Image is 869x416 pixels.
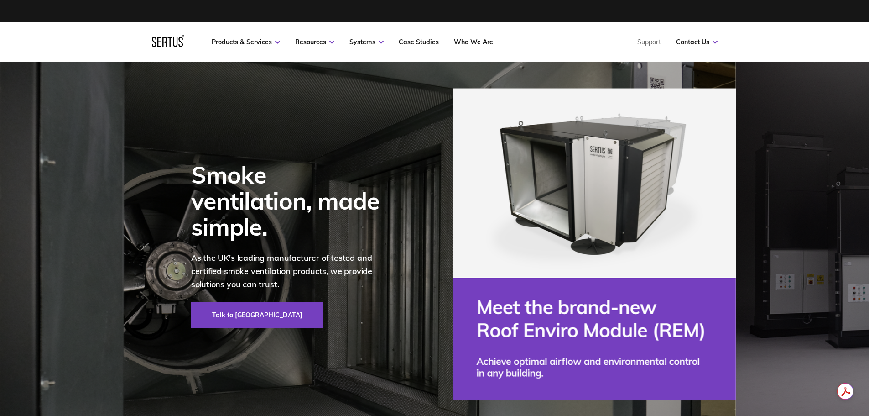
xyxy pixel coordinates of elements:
a: Systems [349,38,384,46]
a: Who We Are [454,38,493,46]
a: Contact Us [676,38,718,46]
a: Talk to [GEOGRAPHIC_DATA] [191,302,323,328]
a: Case Studies [399,38,439,46]
a: Support [637,38,661,46]
a: Products & Services [212,38,280,46]
div: Smoke ventilation, made simple. [191,162,392,240]
a: Resources [295,38,334,46]
p: As the UK's leading manufacturer of tested and certified smoke ventilation products, we provide s... [191,252,392,291]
